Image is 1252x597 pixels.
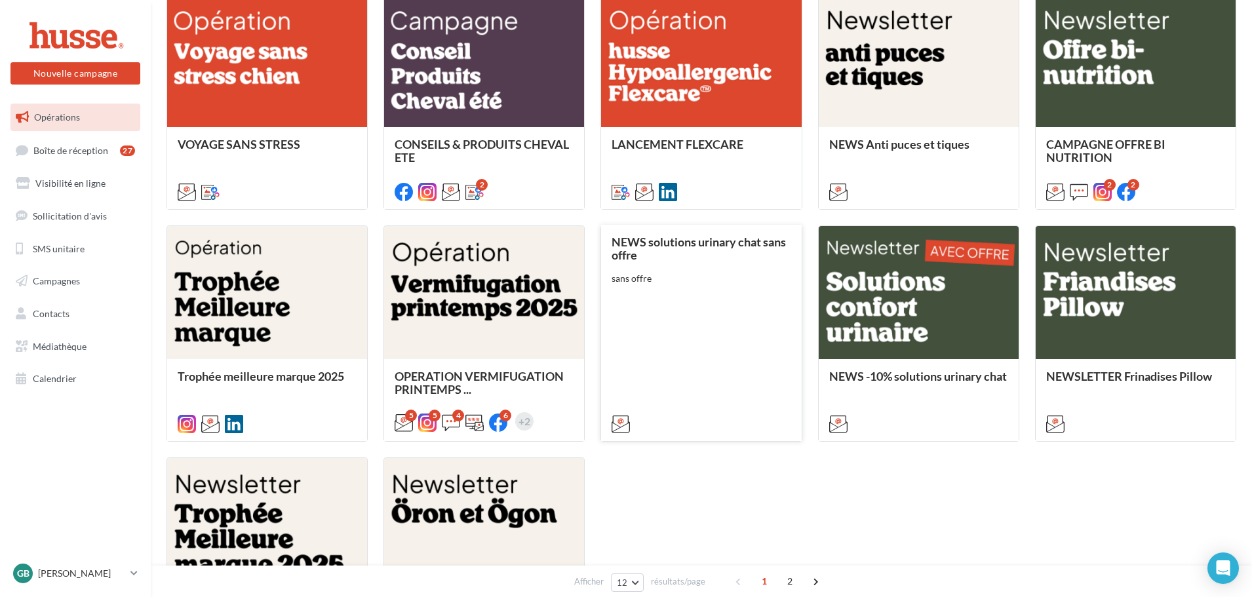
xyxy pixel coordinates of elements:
[33,242,85,254] span: SMS unitaire
[405,410,417,421] div: 5
[1046,137,1165,164] span: CAMPAGNE OFFRE BI NUTRITION
[429,410,440,421] div: 5
[829,369,1007,383] span: NEWS -10% solutions urinary chat
[1207,552,1239,584] div: Open Intercom Messenger
[33,373,77,384] span: Calendrier
[617,577,628,588] span: 12
[612,272,791,285] div: sans offre
[829,137,969,151] span: NEWS Anti puces et tiques
[33,144,108,155] span: Boîte de réception
[612,137,743,151] span: LANCEMENT FLEXCARE
[8,365,143,393] a: Calendrier
[395,137,569,164] span: CONSEILS & PRODUITS CHEVAL ETE
[120,145,135,156] div: 27
[1046,369,1212,383] span: NEWSLETTER Frinadises Pillow
[574,575,604,588] span: Afficher
[8,170,143,197] a: Visibilité en ligne
[612,235,786,262] span: NEWS solutions urinary chat sans offre
[8,267,143,295] a: Campagnes
[1127,179,1139,191] div: 2
[33,341,87,352] span: Médiathèque
[1104,179,1116,191] div: 2
[754,571,775,592] span: 1
[33,308,69,319] span: Contacts
[34,111,80,123] span: Opérations
[499,410,511,421] div: 6
[33,275,80,286] span: Campagnes
[515,412,534,431] div: +2
[35,178,106,189] span: Visibilité en ligne
[8,300,143,328] a: Contacts
[8,235,143,263] a: SMS unitaire
[8,202,143,230] a: Sollicitation d'avis
[178,137,300,151] span: VOYAGE SANS STRESS
[611,573,644,592] button: 12
[476,179,488,191] div: 2
[8,136,143,164] a: Boîte de réception27
[8,104,143,131] a: Opérations
[10,561,140,586] a: GB [PERSON_NAME]
[651,575,705,588] span: résultats/page
[10,62,140,85] button: Nouvelle campagne
[38,567,125,580] p: [PERSON_NAME]
[8,333,143,360] a: Médiathèque
[452,410,464,421] div: 4
[17,567,29,580] span: GB
[33,210,107,221] span: Sollicitation d'avis
[178,369,344,383] span: Trophée meilleure marque 2025
[395,369,564,396] span: OPERATION VERMIFUGATION PRINTEMPS ...
[779,571,800,592] span: 2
